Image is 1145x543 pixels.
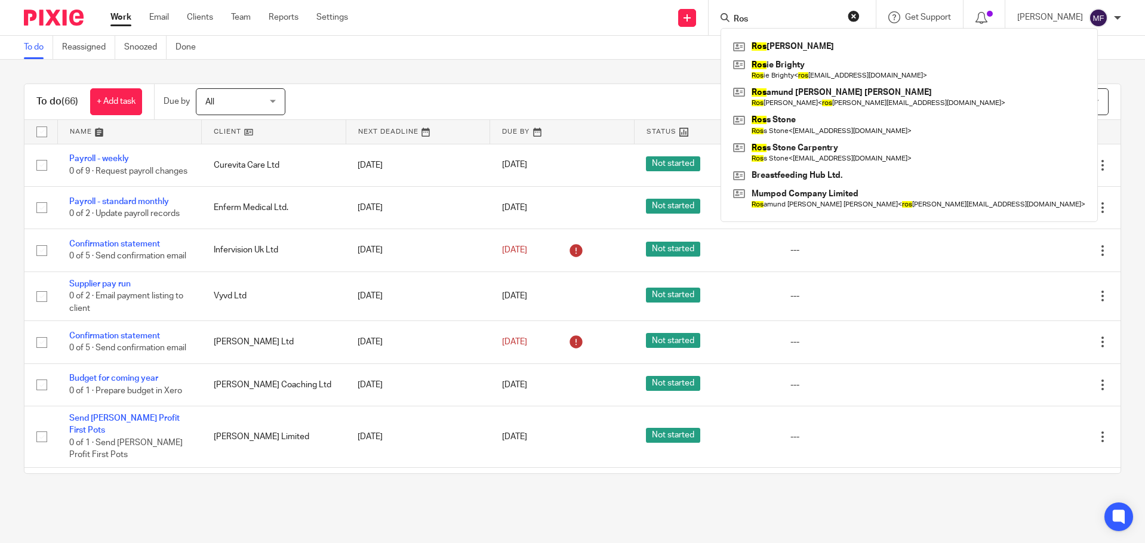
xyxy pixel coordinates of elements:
button: Clear [848,10,860,22]
img: Pixie [24,10,84,26]
span: [DATE] [502,381,527,389]
td: [DATE] [346,186,490,229]
div: --- [790,290,964,302]
a: Done [176,36,205,59]
td: [DATE] [346,406,490,468]
span: [DATE] [502,161,527,169]
td: Infervision Uk Ltd [202,229,346,271]
td: [PERSON_NAME] Ltd [202,321,346,363]
td: Enferm Medical Ltd. [202,186,346,229]
a: Budget for coming year [69,374,158,382]
input: Search [732,14,840,25]
a: Confirmation statement [69,240,160,248]
span: 0 of 5 · Send confirmation email [69,344,186,353]
td: Curevita Care Ltd [202,144,346,186]
span: 0 of 1 · Prepare budget in Xero [69,387,182,395]
p: [PERSON_NAME] [1017,11,1083,23]
a: Team [231,11,251,23]
a: Supplier pay run [69,280,131,288]
span: [DATE] [502,246,527,254]
span: 0 of 2 · Email payment listing to client [69,292,183,313]
td: [DATE] [346,229,490,271]
span: Not started [646,199,700,214]
div: --- [790,244,964,256]
div: --- [790,336,964,348]
span: 0 of 5 · Send confirmation email [69,252,186,261]
span: Not started [646,156,700,171]
td: Vyvd Ltd [202,271,346,320]
a: Payroll - standard monthly [69,198,169,206]
span: Not started [646,376,700,391]
a: Send [PERSON_NAME] Profit First Pots [69,414,180,434]
td: [DATE] [346,144,490,186]
a: Confirmation statement [69,332,160,340]
a: Reassigned [62,36,115,59]
h1: To do [36,95,78,108]
img: svg%3E [1089,8,1108,27]
a: Snoozed [124,36,167,59]
td: [DATE] [346,363,490,406]
a: Reports [269,11,298,23]
a: Work [110,11,131,23]
p: Due by [164,95,190,107]
td: [DATE] [346,271,490,320]
span: [DATE] [502,433,527,441]
a: Payroll - weekly [69,155,129,163]
a: + Add task [90,88,142,115]
span: 0 of 2 · Update payroll records [69,209,180,218]
div: --- [790,431,964,443]
span: [DATE] [502,203,527,212]
td: Ducathen Limited [202,467,346,516]
span: Not started [646,288,700,303]
td: [DATE] [346,467,490,516]
span: Not started [646,428,700,443]
td: [PERSON_NAME] Coaching Ltd [202,363,346,406]
span: 0 of 1 · Send [PERSON_NAME] Profit First Pots [69,439,183,459]
span: Get Support [905,13,951,21]
a: Settings [316,11,348,23]
a: To do [24,36,53,59]
span: Not started [646,333,700,348]
td: [DATE] [346,321,490,363]
a: Clients [187,11,213,23]
td: [PERSON_NAME] Limited [202,406,346,468]
span: 0 of 9 · Request payroll changes [69,167,187,175]
span: All [205,98,214,106]
span: Not started [646,242,700,257]
span: [DATE] [502,292,527,300]
div: --- [790,379,964,391]
span: (66) [61,97,78,106]
span: [DATE] [502,338,527,346]
a: Email [149,11,169,23]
